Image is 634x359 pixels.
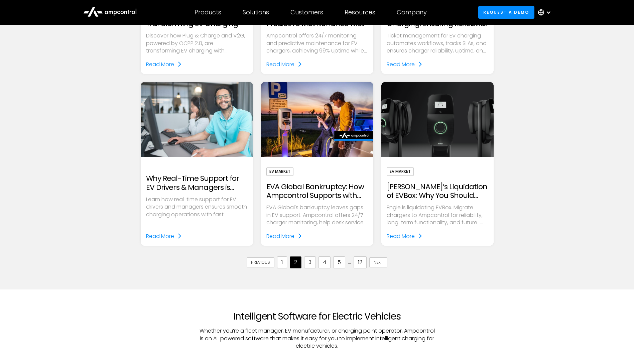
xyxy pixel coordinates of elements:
[304,256,316,268] a: 3
[146,232,182,241] a: Read More
[397,9,427,16] div: Company
[195,9,221,16] div: Products
[277,256,287,268] a: 1
[141,246,494,268] div: List
[387,183,488,200] h2: [PERSON_NAME]’s Liquidation of EVBox: Why You Should Migrate to Ampcontrol Now
[354,256,367,268] a: 12
[266,204,368,226] p: EVA Global's bankruptcy leaves gaps in EV support. Ampcontrol offers 24/7 charger monitoring, hel...
[387,167,414,175] div: EV Market
[247,257,274,267] a: Previous Page
[387,232,415,241] div: Read More
[387,60,423,69] a: Read More
[266,183,368,200] h2: EVA Global Bankruptcy: How Ampcontrol Supports with 24/7 Services
[200,327,435,350] p: Whether you’re a fleet manager, EV manufacturer, or charging point operator, Ampcontrol is an AI-...
[266,232,294,241] div: Read More
[478,6,534,18] a: Request a demo
[146,32,248,54] p: Discover how Plug & Charge and V2G, powered by OCPP 2.0, are transforming EV charging with seamle...
[387,60,415,69] div: Read More
[387,232,423,241] a: Read More
[387,32,488,54] p: Ticket management for EV charging automates workflows, tracks SLAs, and ensures charger reliabili...
[369,257,387,267] a: Next Page
[146,60,174,69] div: Read More
[290,9,323,16] div: Customers
[266,60,302,69] a: Read More
[266,232,302,241] a: Read More
[319,256,331,268] a: 4
[345,9,375,16] div: Resources
[243,9,269,16] div: Solutions
[146,60,182,69] a: Read More
[146,232,174,241] div: Read More
[387,204,488,226] p: Engie is liquidating EVBox. Migrate chargers to Ampcontrol for reliability, long-term functionali...
[266,32,368,54] p: Ampcontrol offers 24/7 monitoring and predictive maintenance for EV chargers, achieving 99% uptim...
[290,256,301,268] a: 2
[251,260,270,265] div: Previous
[266,167,293,175] div: EV Market
[234,311,401,322] h2: Intelligent Software for Electric Vehicles
[146,196,248,218] p: Learn how real-time support for EV drivers and managers ensures smooth charging operations with f...
[146,174,248,192] h2: Why Real-Time Support for EV Drivers & Managers is Essential for Charging Success
[266,60,294,69] div: Read More
[348,259,351,266] div: ...
[333,256,345,268] a: 5
[374,260,383,265] div: Next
